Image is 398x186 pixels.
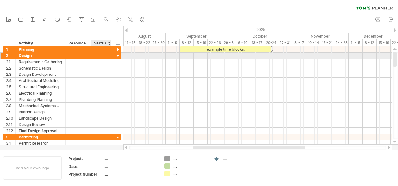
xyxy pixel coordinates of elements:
[6,96,15,102] div: 2.7
[6,115,15,121] div: 2.10
[18,40,62,46] div: Activity
[194,39,208,46] div: 15 - 19
[6,134,15,140] div: 3
[104,164,157,169] div: ....
[94,40,108,46] div: Status
[6,65,15,71] div: 2.2
[349,39,363,46] div: 1 - 5
[236,39,250,46] div: 6 - 10
[19,96,62,102] div: Plumbing Planning
[69,40,88,46] div: Resource
[292,39,306,46] div: 3 - 7
[363,39,377,46] div: 8 - 12
[69,164,103,169] div: Date:
[250,39,264,46] div: 13 - 17
[6,46,15,52] div: 1
[3,156,62,180] div: Add your own logo
[222,39,236,46] div: 29 - 3
[334,39,349,46] div: 24 - 28
[6,128,15,134] div: 2.12
[19,65,62,71] div: Schematic Design
[320,39,334,46] div: 17 - 21
[106,33,166,39] div: August 2025
[6,121,15,127] div: 2.11
[19,140,62,146] div: Permit Research
[173,163,207,169] div: ....
[6,84,15,90] div: 2.5
[208,39,222,46] div: 22 - 26
[137,39,151,46] div: 18 - 22
[6,109,15,115] div: 2.9
[104,156,157,161] div: ....
[123,39,137,46] div: 11 - 15
[19,121,62,127] div: Design Review
[180,46,271,52] div: example time blocks:
[180,39,194,46] div: 8 - 12
[19,115,62,121] div: Landscape Design
[69,156,103,161] div: Project:
[6,59,15,65] div: 2.1
[6,78,15,84] div: 2.4
[19,90,62,96] div: Electrical Planning
[104,172,157,177] div: ....
[377,39,391,46] div: 15 - 19
[173,156,207,161] div: ....
[19,134,62,140] div: Permitting
[306,39,320,46] div: 10 - 14
[19,84,62,90] div: Structural Engineering
[19,71,62,77] div: Design Development
[19,128,62,134] div: Final Design Approval
[19,59,62,65] div: Requirements Gathering
[19,46,62,52] div: Planning
[69,172,103,177] div: Project Number
[166,39,180,46] div: 1 - 5
[223,156,257,161] div: ....
[292,33,349,39] div: November 2025
[264,39,278,46] div: 20-24
[166,33,227,39] div: September 2025
[6,140,15,146] div: 3.1
[278,39,292,46] div: 27 - 31
[6,90,15,96] div: 2.6
[19,78,62,84] div: Architectural Modeling
[173,171,207,176] div: ....
[19,109,62,115] div: Interior Design
[19,53,62,59] div: Design
[6,103,15,109] div: 2.8
[6,53,15,59] div: 2
[19,103,62,109] div: Mechanical Systems Design
[6,71,15,77] div: 2.3
[151,39,166,46] div: 25 - 29
[227,33,292,39] div: October 2025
